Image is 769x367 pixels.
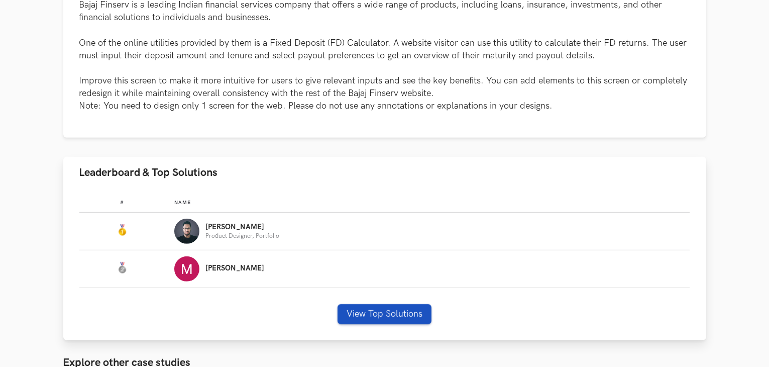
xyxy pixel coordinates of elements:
img: Silver Medal [116,262,128,274]
button: Leaderboard & Top Solutions [63,157,706,189]
span: Leaderboard & Top Solutions [79,166,218,179]
span: Name [174,200,191,206]
div: Leaderboard & Top Solutions [63,189,706,340]
button: View Top Solutions [338,304,431,324]
p: [PERSON_NAME] [205,264,264,272]
img: Profile photo [174,219,199,244]
img: Profile photo [174,256,199,282]
img: Gold Medal [116,224,128,236]
p: [PERSON_NAME] [205,223,279,231]
table: Leaderboard [79,192,690,288]
p: Product Designer, Portfolio [205,233,279,239]
span: # [120,200,124,206]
